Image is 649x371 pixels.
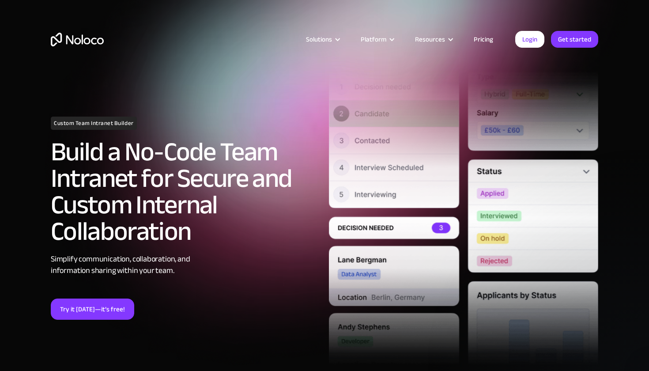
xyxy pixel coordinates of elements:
[51,254,320,276] div: Simplify communication, collaboration, and information sharing within your team.
[51,299,134,320] a: Try it [DATE]—it’s free!
[295,34,350,45] div: Solutions
[551,31,598,48] a: Get started
[350,34,404,45] div: Platform
[515,31,544,48] a: Login
[306,34,332,45] div: Solutions
[361,34,386,45] div: Platform
[404,34,463,45] div: Resources
[51,117,137,130] h1: Custom Team Intranet Builder
[51,139,320,245] h2: Build a No-Code Team Intranet for Secure and Custom Internal Collaboration
[51,33,104,46] a: home
[415,34,445,45] div: Resources
[463,34,504,45] a: Pricing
